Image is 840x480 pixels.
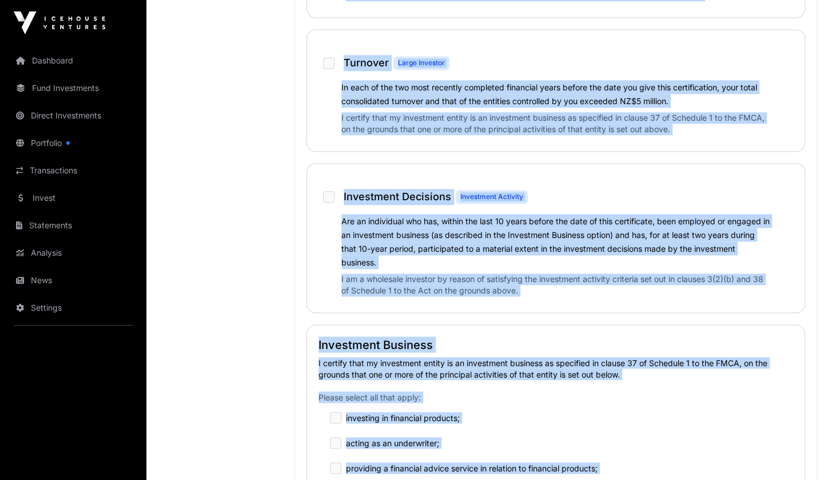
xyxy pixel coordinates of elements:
iframe: Chat Widget [783,425,840,480]
label: In each of the two most recently completed financial years before the date you give this certific... [341,82,757,106]
a: News [9,268,137,293]
p: Please select all that apply: [319,387,793,407]
label: acting as an underwriter; [346,437,439,449]
span: Investment Activity [460,192,523,201]
a: Statements [9,213,137,238]
label: providing a financial advice service in relation to financial products; [346,462,598,474]
a: Transactions [9,158,137,183]
a: Dashboard [9,48,137,73]
a: Invest [9,185,137,211]
a: Portfolio [9,130,137,156]
label: investing in financial products; [346,412,460,423]
a: Settings [9,295,137,320]
label: Are an individual who has, within the last 10 years before the date of this certificate, been emp... [341,216,770,267]
h1: Investment Business [319,336,793,352]
p: I am a wholesale investor by reason of satisfying the investment activity criteria set out in cla... [341,273,770,301]
h1: Investment Decisions [344,189,451,205]
h1: Turnover [344,55,389,71]
span: Large Investor [398,58,445,68]
p: I certify that my investment entity is an investment business as specified in clause 37 of Schedu... [341,112,770,140]
a: Analysis [9,240,137,265]
a: Fund Investments [9,76,137,101]
p: I certify that my investment entity is an investment business as specified in clause 37 of Schedu... [319,357,793,380]
img: Icehouse Ventures Logo [14,11,105,34]
a: Direct Investments [9,103,137,128]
